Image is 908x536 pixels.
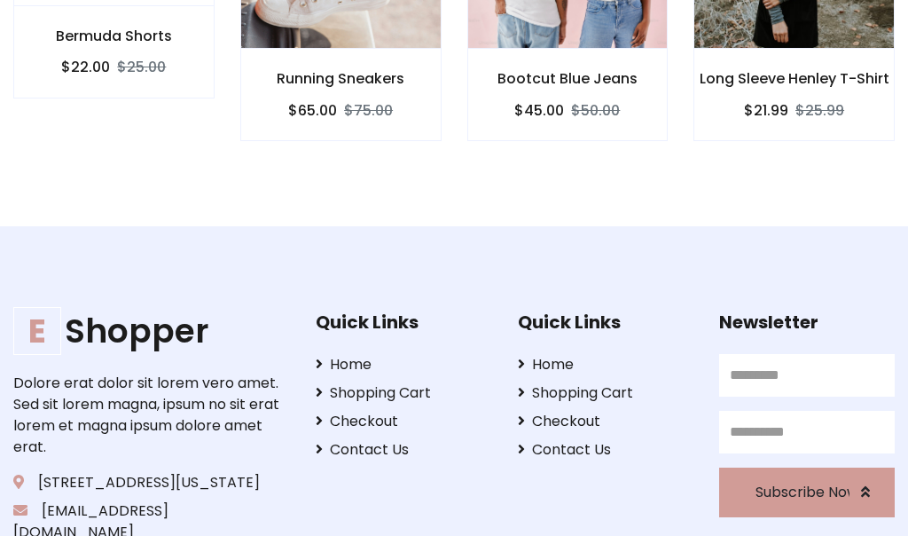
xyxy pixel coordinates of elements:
h6: $22.00 [61,59,110,75]
h6: $21.99 [744,102,788,119]
del: $50.00 [571,100,620,121]
a: Checkout [518,411,693,432]
p: [STREET_ADDRESS][US_STATE] [13,472,288,493]
a: Home [316,354,491,375]
h6: Long Sleeve Henley T-Shirt [694,70,894,87]
a: Checkout [316,411,491,432]
del: $75.00 [344,100,393,121]
h5: Newsletter [719,311,895,333]
h6: Bootcut Blue Jeans [468,70,668,87]
a: Shopping Cart [518,382,693,404]
a: Home [518,354,693,375]
h6: $45.00 [514,102,564,119]
h6: Bermuda Shorts [14,28,214,44]
h5: Quick Links [518,311,693,333]
h1: Shopper [13,311,288,351]
a: Shopping Cart [316,382,491,404]
a: EShopper [13,311,288,351]
del: $25.99 [795,100,844,121]
h5: Quick Links [316,311,491,333]
a: Contact Us [316,439,491,461]
h6: Running Sneakers [241,70,441,87]
a: Contact Us [518,439,693,461]
h6: $65.00 [288,102,337,119]
button: Subscribe Now [719,468,895,517]
del: $25.00 [117,57,166,77]
span: E [13,307,61,355]
p: Dolore erat dolor sit lorem vero amet. Sed sit lorem magna, ipsum no sit erat lorem et magna ipsu... [13,373,288,458]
